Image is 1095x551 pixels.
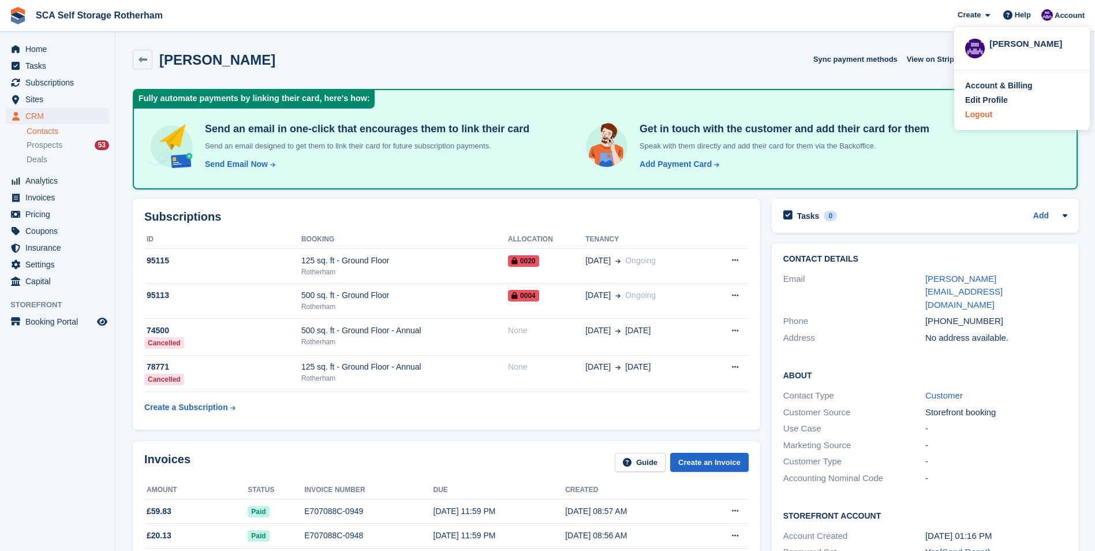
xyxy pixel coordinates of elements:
span: [DATE] [585,289,611,301]
h2: Subscriptions [144,210,749,224]
span: 0004 [508,290,539,301]
a: Account & Billing [965,80,1079,92]
div: - [925,455,1067,468]
th: Allocation [508,230,585,249]
img: send-email-b5881ef4c8f827a638e46e229e590028c7e36e3a6c99d2365469aff88783de13.svg [148,122,196,170]
div: Rotherham [301,301,508,312]
span: [DATE] [625,325,651,337]
span: Subscriptions [25,75,95,91]
div: [DATE] 08:57 AM [565,505,697,518]
a: Create an Invoice [670,453,749,472]
a: View on Stripe [902,50,972,69]
span: Home [25,41,95,57]
th: Created [565,481,697,500]
span: Coupons [25,223,95,239]
div: 74500 [144,325,301,337]
span: [DATE] [585,361,611,373]
a: menu [6,206,109,222]
p: Speak with them directly and add their card for them via the Backoffice. [635,140,929,152]
div: [PHONE_NUMBER] [925,315,1067,328]
span: Pricing [25,206,95,222]
div: Customer Type [783,455,925,468]
h2: Storefront Account [783,509,1067,521]
div: E707088C-0949 [304,505,433,518]
div: Account Created [783,530,925,543]
img: stora-icon-8386f47178a22dfd0bd8f6a31ec36ba5ce8667c1dd55bd0f319d3a0aa187defe.svg [9,7,27,24]
div: Add Payment Card [640,158,712,170]
span: Create [958,9,981,21]
a: menu [6,173,109,189]
div: - [925,472,1067,485]
a: menu [6,58,109,74]
span: Deals [27,154,47,165]
a: Create a Subscription [144,397,236,418]
div: Rotherham [301,373,508,384]
div: 78771 [144,361,301,373]
span: Help [1015,9,1031,21]
div: [DATE] 01:16 PM [925,530,1067,543]
h2: Contact Details [783,255,1067,264]
span: Sites [25,91,95,107]
h4: Get in touch with the customer and add their card for them [635,122,929,136]
th: Status [248,481,304,500]
a: SCA Self Storage Rotherham [31,6,167,25]
div: Contact Type [783,389,925,403]
a: menu [6,223,109,239]
h2: Invoices [144,453,190,472]
div: E707088C-0948 [304,530,433,542]
a: Preview store [95,315,109,329]
span: Paid [248,530,269,542]
div: [DATE] 11:59 PM [433,530,566,542]
div: None [508,361,585,373]
a: menu [6,189,109,206]
a: Add [1033,210,1049,223]
a: Deals [27,154,109,166]
img: Kelly Neesham [1041,9,1053,21]
a: menu [6,314,109,330]
th: Due [433,481,566,500]
div: Account & Billing [965,80,1033,92]
div: Email [783,273,925,312]
span: Capital [25,273,95,289]
th: Invoice number [304,481,433,500]
span: Account [1055,10,1085,21]
img: Kelly Neesham [965,39,985,58]
img: get-in-touch-e3e95b6451f4e49772a6039d3abdde126589d6f45a760754adfa51be33bf0f70.svg [583,122,630,170]
div: [DATE] 08:56 AM [565,530,697,542]
div: Phone [783,315,925,328]
span: Settings [25,256,95,273]
h2: About [783,369,1067,381]
span: £59.83 [147,505,171,518]
span: Insurance [25,240,95,256]
span: Analytics [25,173,95,189]
div: Rotherham [301,267,508,277]
div: 125 sq. ft - Ground Floor [301,255,508,267]
a: Customer [925,390,963,400]
span: View on Stripe [907,54,958,65]
div: - [925,422,1067,435]
span: Booking Portal [25,314,95,330]
div: 125 sq. ft - Ground Floor - Annual [301,361,508,373]
span: Paid [248,506,269,518]
div: None [508,325,585,337]
span: [DATE] [585,325,611,337]
a: Contacts [27,126,109,137]
div: Accounting Nominal Code [783,472,925,485]
a: menu [6,240,109,256]
span: Prospects [27,140,62,151]
div: Cancelled [144,374,184,385]
span: [DATE] [585,255,611,267]
a: menu [6,75,109,91]
div: Marketing Source [783,439,925,452]
div: Send Email Now [205,158,268,170]
a: Add Payment Card [635,158,720,170]
th: Booking [301,230,508,249]
a: [PERSON_NAME][EMAIL_ADDRESS][DOMAIN_NAME] [925,274,1003,310]
a: menu [6,256,109,273]
a: Logout [965,109,1079,121]
span: Ongoing [625,291,656,300]
div: 0 [824,211,837,221]
div: [PERSON_NAME] [989,38,1079,48]
p: Send an email designed to get them to link their card for future subscription payments. [200,140,529,152]
span: Ongoing [625,256,656,265]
